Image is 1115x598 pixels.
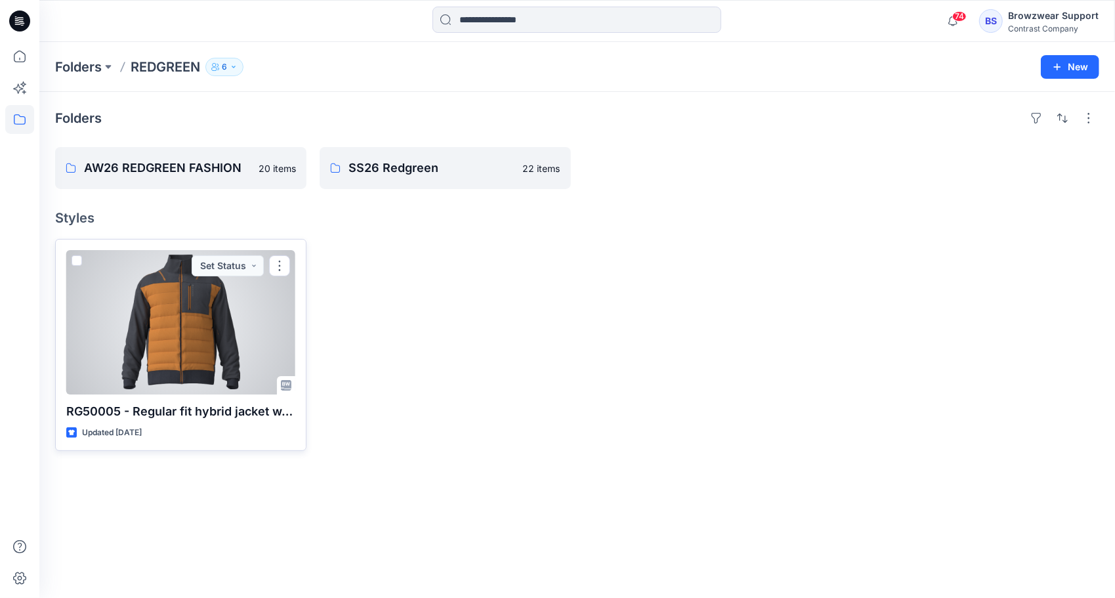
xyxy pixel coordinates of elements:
span: 74 [952,11,967,22]
p: 22 items [523,161,560,175]
div: Contrast Company [1008,24,1099,33]
button: 6 [205,58,243,76]
p: REDGREEN [131,58,200,76]
p: SS26 Redgreen [348,159,515,177]
p: 20 items [259,161,296,175]
h4: Styles [55,210,1099,226]
a: RG50005 - Regular fit hybrid jacket w. rib cuffs and waist - BSP55013 [66,250,295,395]
p: RG50005 - Regular fit hybrid jacket w. rib cuffs and waist - BSP55013 [66,402,295,421]
div: BS [979,9,1003,33]
a: SS26 Redgreen22 items [320,147,571,189]
a: AW26 REDGREEN FASHION20 items [55,147,306,189]
div: Browzwear Support [1008,8,1099,24]
h4: Folders [55,110,102,126]
p: AW26 REDGREEN FASHION [84,159,251,177]
p: 6 [222,60,227,74]
p: Updated [DATE] [82,426,142,440]
button: New [1041,55,1099,79]
a: Folders [55,58,102,76]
